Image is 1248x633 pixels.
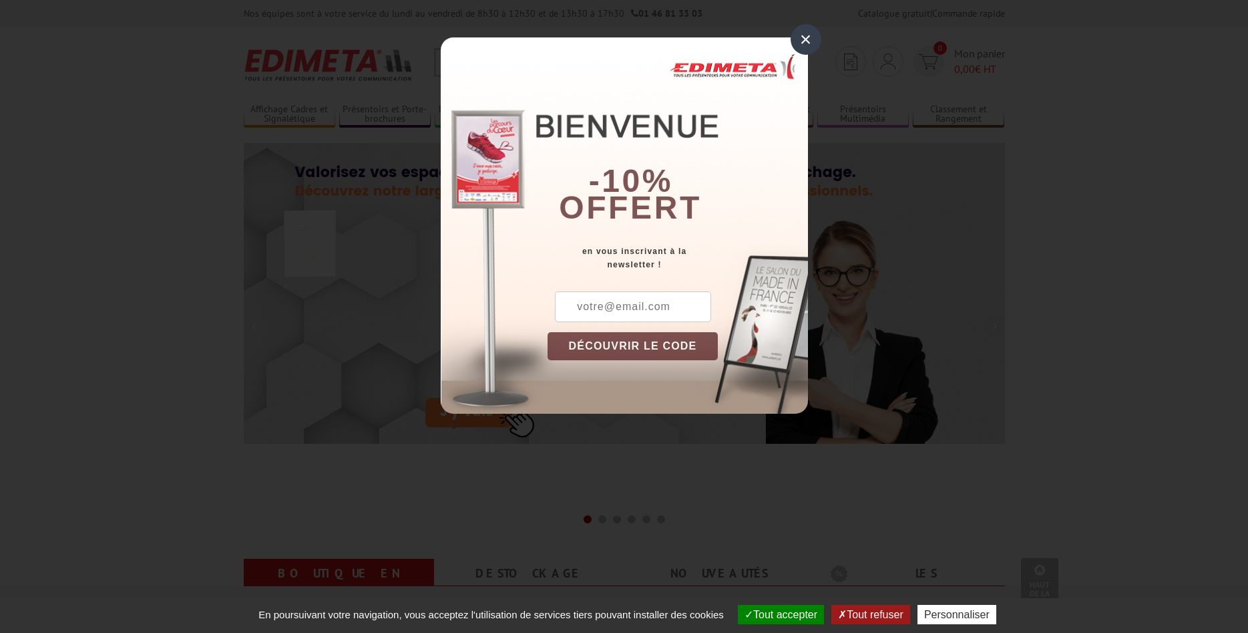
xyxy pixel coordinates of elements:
[548,332,718,360] button: DÉCOUVRIR LE CODE
[791,24,821,55] div: ×
[559,190,702,225] font: offert
[589,163,673,199] b: -10%
[831,605,909,624] button: Tout refuser
[917,605,996,624] button: Personnaliser (fenêtre modale)
[252,609,731,620] span: En poursuivant votre navigation, vous acceptez l'utilisation de services tiers pouvant installer ...
[548,245,808,271] div: en vous inscrivant à la newsletter !
[555,291,711,322] input: votre@email.com
[738,605,824,624] button: Tout accepter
